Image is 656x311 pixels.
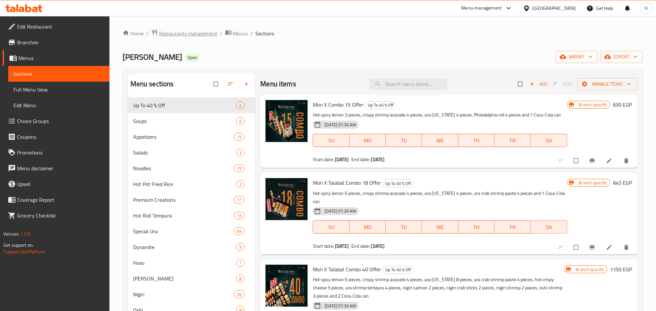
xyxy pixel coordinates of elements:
[251,30,253,37] li: /
[644,5,647,12] span: N
[236,259,245,267] div: items
[234,290,245,298] div: items
[130,79,174,89] h2: Menu sections
[133,290,234,298] span: Nigiri
[613,100,632,109] h6: 630 EGP
[133,149,237,156] span: Salads
[3,19,109,34] a: Edit Restaurant
[234,227,245,235] div: items
[159,30,218,37] span: Restaurants management
[335,155,349,164] b: [DATE]
[128,160,255,176] div: Noodles15
[585,154,601,168] button: Branch-specific-item
[371,155,385,164] b: [DATE]
[313,220,349,234] button: SU
[461,4,502,12] div: Menu-management
[237,102,244,109] span: 4
[133,212,234,219] span: Hot Roll Tempura
[237,260,244,266] span: 7
[322,122,359,128] span: [DATE] 07:30 AM
[528,79,549,89] button: Add
[619,154,635,168] button: delete
[383,180,413,187] span: Up To 40 % Off
[123,30,144,37] a: Home
[13,70,104,78] span: Sections
[237,118,244,124] span: 6
[185,55,200,60] span: Open
[234,291,244,298] span: 26
[17,23,104,31] span: Edit Restaurant
[234,196,245,204] div: items
[133,243,237,251] span: Dynamite
[606,53,638,61] span: export
[256,30,274,37] span: Sections
[350,220,386,234] button: MO
[3,129,109,145] a: Coupons
[382,179,414,187] div: Up To 40 % Off
[458,134,495,147] button: TH
[17,149,104,156] span: Promotions
[461,136,492,145] span: TH
[128,176,255,192] div: Hot Pot Fried Rice2
[236,243,245,251] div: items
[133,275,237,282] div: Ura Maki
[533,5,576,12] div: [GEOGRAPHIC_DATA]
[128,255,255,271] div: Hoso7
[365,101,396,109] span: Up To 40 % Off
[234,134,244,140] span: 15
[234,213,244,219] span: 15
[239,77,255,91] button: Add section
[3,113,109,129] a: Choice Groups
[236,275,245,282] div: items
[425,136,456,145] span: WE
[8,66,109,82] a: Sections
[313,189,567,206] p: Hot spicy lemon 6 pieces, crispy shrimp avocado 4 pieces, ura [US_STATE] 4 pieces, ura crab shrim...
[128,97,255,113] div: Up To 40 % Off4
[17,133,104,141] span: Coupons
[313,264,381,274] span: Mori X Talabat Combo 40 Offer
[13,101,104,109] span: Edit Menu
[234,133,245,141] div: items
[313,276,564,300] p: Hot spicy lemon 6 pieces, crispy shrimp avocado 4 pieces, ura [US_STATE] 8 pieces, ura crab shrim...
[613,178,632,187] h6: 645 EGP
[531,220,567,234] button: SA
[151,29,218,38] a: Restaurants management
[322,208,359,214] span: [DATE] 07:30 AM
[123,50,182,64] span: [PERSON_NAME]
[133,133,234,141] span: Appetizers
[495,134,531,147] button: FR
[133,180,237,188] span: Hot Pot Fried Rice
[237,150,244,156] span: 3
[577,78,638,90] button: Manage items
[313,242,334,250] span: Start date:
[352,136,383,145] span: MO
[573,266,607,273] span: Branch specific
[128,145,255,160] div: Salads3
[322,303,359,309] span: [DATE] 07:30 AM
[234,197,244,203] span: 17
[225,29,248,38] a: Menus
[458,220,495,234] button: TH
[3,208,109,223] a: Grocery Checklist
[8,82,109,97] a: Full Menu View
[128,129,255,145] div: Appetizers15
[3,192,109,208] a: Coverage Report
[514,78,528,90] span: Select section
[133,196,234,204] div: Premium Creations
[128,113,255,129] div: Soups6
[495,220,531,234] button: FR
[422,134,458,147] button: WE
[133,117,237,125] div: Soups
[234,228,244,235] span: 69
[528,79,549,89] span: Add item
[313,100,363,110] span: Mori X Combo 15 Offer
[3,160,109,176] a: Menu disclaimer
[606,244,614,251] a: Edit menu item
[128,271,255,286] div: [PERSON_NAME]8
[266,265,308,307] img: Mori X Talabat Combo 40 Offer
[146,30,149,37] li: /
[236,149,245,156] div: items
[17,117,104,125] span: Choice Groups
